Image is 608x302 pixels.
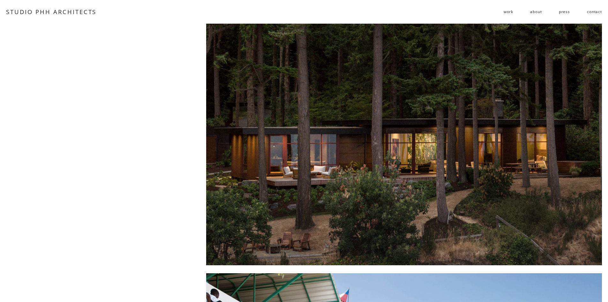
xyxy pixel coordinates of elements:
[559,7,570,17] a: press
[504,7,513,16] span: work
[587,7,602,17] a: contact
[6,8,96,16] a: STUDIO PHH ARCHITECTS
[530,7,542,17] a: about
[504,7,513,17] a: folder dropdown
